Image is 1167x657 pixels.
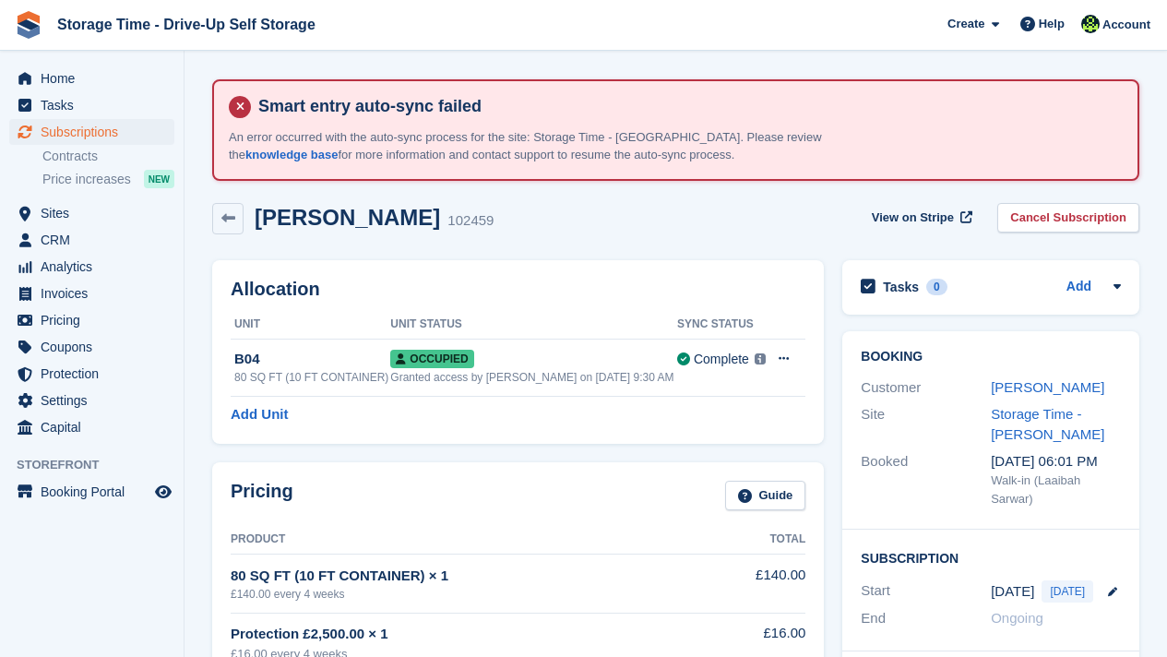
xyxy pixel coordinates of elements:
[872,209,954,227] span: View on Stripe
[991,610,1043,626] span: Ongoing
[861,580,991,603] div: Start
[9,414,174,440] a: menu
[991,472,1121,508] div: Walk-in (Laaibah Sarwar)
[9,479,174,505] a: menu
[42,171,131,188] span: Price increases
[234,369,390,386] div: 80 SQ FT (10 FT CONTAINER)
[245,148,338,161] a: knowledge base
[861,350,1121,364] h2: Booking
[9,307,174,333] a: menu
[231,279,805,300] h2: Allocation
[42,148,174,165] a: Contracts
[41,334,151,360] span: Coupons
[991,406,1104,443] a: Storage Time - [PERSON_NAME]
[1039,15,1065,33] span: Help
[231,404,288,425] a: Add Unit
[41,66,151,91] span: Home
[9,254,174,280] a: menu
[41,307,151,333] span: Pricing
[9,227,174,253] a: menu
[861,451,991,508] div: Booked
[677,310,767,340] th: Sync Status
[41,414,151,440] span: Capital
[390,310,677,340] th: Unit Status
[883,279,919,295] h2: Tasks
[9,388,174,413] a: menu
[144,170,174,188] div: NEW
[231,481,293,511] h2: Pricing
[251,96,1123,117] h4: Smart entry auto-sync failed
[255,205,440,230] h2: [PERSON_NAME]
[234,349,390,370] div: B04
[861,377,991,399] div: Customer
[1042,580,1093,603] span: [DATE]
[694,350,749,369] div: Complete
[152,481,174,503] a: Preview store
[231,525,699,555] th: Product
[9,200,174,226] a: menu
[861,404,991,446] div: Site
[861,608,991,629] div: End
[17,456,184,474] span: Storefront
[41,388,151,413] span: Settings
[9,361,174,387] a: menu
[9,281,174,306] a: menu
[231,310,390,340] th: Unit
[41,281,151,306] span: Invoices
[991,581,1034,603] time: 2025-08-20 00:00:00 UTC
[41,254,151,280] span: Analytics
[41,200,151,226] span: Sites
[1066,277,1091,298] a: Add
[1081,15,1100,33] img: Laaibah Sarwar
[947,15,984,33] span: Create
[50,9,323,40] a: Storage Time - Drive-Up Self Storage
[864,203,976,233] a: View on Stripe
[15,11,42,39] img: stora-icon-8386f47178a22dfd0bd8f6a31ec36ba5ce8667c1dd55bd0f319d3a0aa187defe.svg
[991,451,1121,472] div: [DATE] 06:01 PM
[9,92,174,118] a: menu
[42,169,174,189] a: Price increases NEW
[991,379,1104,395] a: [PERSON_NAME]
[1102,16,1150,34] span: Account
[861,548,1121,567] h2: Subscription
[9,66,174,91] a: menu
[9,334,174,360] a: menu
[41,479,151,505] span: Booking Portal
[390,350,473,368] span: Occupied
[997,203,1139,233] a: Cancel Subscription
[447,210,494,232] div: 102459
[725,481,806,511] a: Guide
[699,525,805,555] th: Total
[390,369,677,386] div: Granted access by [PERSON_NAME] on [DATE] 9:30 AM
[755,353,766,364] img: icon-info-grey-7440780725fd019a000dd9b08b2336e03edf1995a4989e88bcd33f0948082b44.svg
[229,128,875,164] p: An error occurred with the auto-sync process for the site: Storage Time - [GEOGRAPHIC_DATA]. Plea...
[41,92,151,118] span: Tasks
[41,361,151,387] span: Protection
[231,586,699,603] div: £140.00 every 4 weeks
[231,624,699,645] div: Protection £2,500.00 × 1
[41,227,151,253] span: CRM
[41,119,151,145] span: Subscriptions
[699,555,805,613] td: £140.00
[231,566,699,587] div: 80 SQ FT (10 FT CONTAINER) × 1
[9,119,174,145] a: menu
[926,279,947,295] div: 0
